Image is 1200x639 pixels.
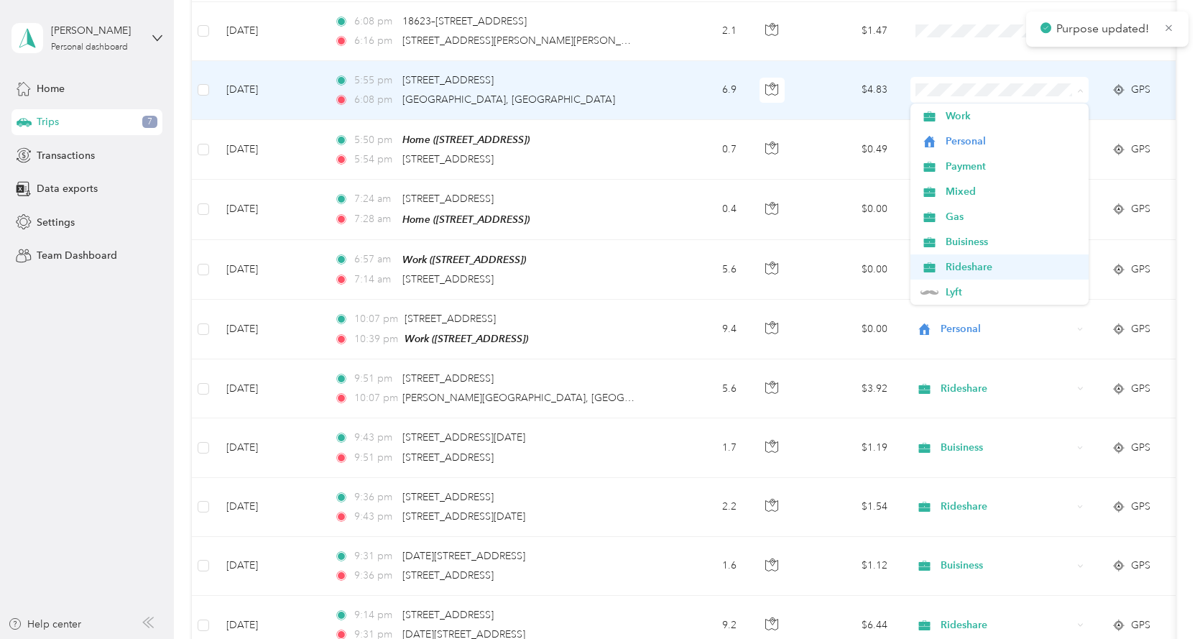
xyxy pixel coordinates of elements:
td: [DATE] [215,180,323,239]
span: [PERSON_NAME][GEOGRAPHIC_DATA], [GEOGRAPHIC_DATA], [GEOGRAPHIC_DATA], [GEOGRAPHIC_DATA] [402,392,913,404]
span: GPS [1131,201,1150,217]
td: [DATE] [215,359,323,418]
div: [PERSON_NAME] [51,23,141,38]
span: GPS [1131,440,1150,456]
span: Team Dashboard [37,248,117,263]
td: 2.2 [653,478,748,537]
td: $1.47 [798,2,899,61]
span: 9:31 pm [354,548,395,564]
span: 6:08 pm [354,14,395,29]
span: 7:14 am [354,272,395,288]
div: Personal dashboard [51,43,128,52]
span: Data exports [37,181,98,196]
span: Trips [37,114,59,129]
td: [DATE] [215,2,323,61]
td: $3.92 [798,359,899,418]
td: [DATE] [215,478,323,537]
span: GPS [1131,321,1150,337]
span: GPS [1131,381,1150,397]
span: [STREET_ADDRESS][DATE] [402,431,525,443]
span: Work [946,109,1079,124]
td: [DATE] [215,418,323,477]
td: $1.12 [798,537,899,596]
span: [STREET_ADDRESS] [402,451,494,464]
span: Payment [946,159,1079,174]
td: $0.00 [798,300,899,359]
td: $0.49 [798,120,899,180]
span: [STREET_ADDRESS] [402,193,494,205]
td: 5.6 [653,240,748,300]
span: Personal [946,134,1079,149]
td: 1.6 [653,537,748,596]
span: Rideshare [946,259,1079,275]
td: 1.7 [653,418,748,477]
span: [STREET_ADDRESS] [405,313,496,325]
span: 7:28 am [354,211,395,227]
span: [STREET_ADDRESS][PERSON_NAME][PERSON_NAME] [402,35,653,47]
span: Home ([STREET_ADDRESS]) [402,213,530,225]
span: Gas [946,209,1079,224]
span: 9:51 pm [354,450,395,466]
span: Buisiness [941,440,1072,456]
span: 10:39 pm [354,331,398,347]
span: [STREET_ADDRESS] [402,273,494,285]
span: GPS [1131,499,1150,515]
span: Rideshare [941,617,1072,633]
td: [DATE] [215,240,323,300]
span: Home [37,81,65,96]
span: Work ([STREET_ADDRESS]) [402,254,526,265]
span: Personal [941,321,1072,337]
td: $0.00 [798,240,899,300]
span: GPS [1131,82,1150,98]
button: Help center [8,617,81,632]
span: 7:24 am [354,191,395,207]
span: 5:50 pm [354,132,395,148]
td: $4.83 [798,61,899,120]
span: [STREET_ADDRESS] [402,153,494,165]
span: 9:36 pm [354,568,395,584]
td: $1.54 [798,478,899,537]
td: [DATE] [215,537,323,596]
span: [STREET_ADDRESS] [402,372,494,385]
span: 5:54 pm [354,152,395,167]
span: Buisiness [941,558,1072,574]
span: 9:36 pm [354,489,395,505]
span: [STREET_ADDRESS][DATE] [402,510,525,523]
span: Rideshare [941,499,1072,515]
span: 9:43 pm [354,430,395,446]
span: 9:51 pm [354,371,395,387]
td: 0.4 [653,180,748,239]
span: 9:14 pm [354,607,395,623]
span: 7 [142,116,157,129]
span: [STREET_ADDRESS] [402,609,494,621]
span: [STREET_ADDRESS] [402,569,494,581]
td: 2.1 [653,2,748,61]
span: 10:07 pm [354,390,395,406]
span: Mixed [946,184,1079,199]
span: 10:07 pm [354,311,398,327]
span: [STREET_ADDRESS] [402,74,494,86]
iframe: Everlance-gr Chat Button Frame [1120,558,1200,639]
span: Lyft [946,285,1079,300]
img: Legacy Icon [Lyft] [920,290,938,295]
span: Rideshare [941,381,1072,397]
span: GPS [1131,142,1150,157]
span: Settings [37,215,75,230]
td: $0.00 [798,180,899,239]
td: [DATE] [215,120,323,180]
td: 9.4 [653,300,748,359]
span: Work ([STREET_ADDRESS]) [405,333,528,344]
span: Home ([STREET_ADDRESS]) [402,134,530,145]
td: [DATE] [215,300,323,359]
span: 5:55 pm [354,73,395,88]
span: GPS [1131,262,1150,277]
span: 6:57 am [354,252,395,267]
td: $1.19 [798,418,899,477]
td: 0.7 [653,120,748,180]
span: 9:43 pm [354,509,395,525]
span: Buisiness [946,234,1079,249]
span: [GEOGRAPHIC_DATA], [GEOGRAPHIC_DATA] [402,93,615,106]
td: 5.6 [653,359,748,418]
td: 6.9 [653,61,748,120]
